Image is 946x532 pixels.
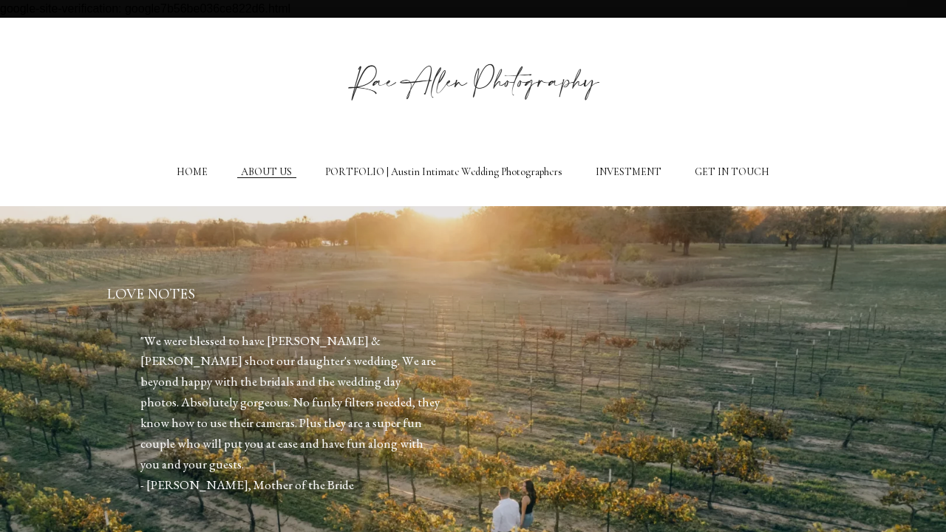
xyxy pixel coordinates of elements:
[241,166,292,178] a: ABOUT US
[596,166,661,178] a: INVESTMENT
[140,331,440,496] p: "We were blessed to have [PERSON_NAME] & [PERSON_NAME] shoot our daughter's wedding. We are beyon...
[177,166,208,178] a: HOME
[325,166,562,178] a: PORTFOLIO | Austin Intimate Wedding Photographers
[107,284,440,304] h2: LOVE NOTES
[695,166,769,178] a: GET IN TOUCH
